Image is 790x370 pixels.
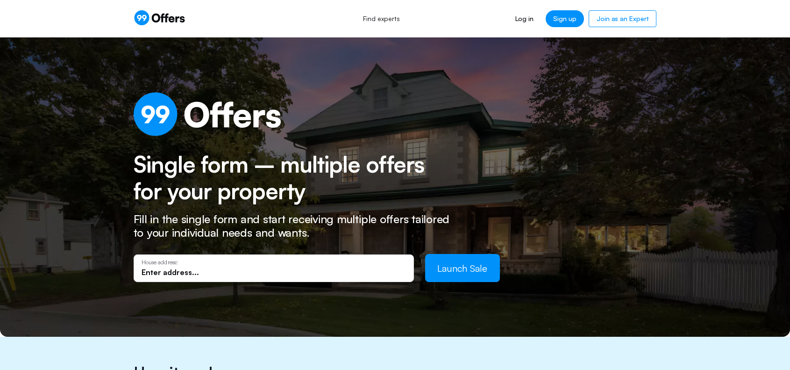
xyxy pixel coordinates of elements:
span: Launch Sale [437,262,487,274]
input: Enter address... [142,267,406,277]
h2: Single form – multiple offers for your property [134,151,444,205]
a: Join as an Expert [589,10,656,27]
a: Find experts [353,8,410,29]
a: Log in [508,10,541,27]
a: Sign up [546,10,584,27]
p: House address: [142,259,406,266]
p: Fill in the single form and start receiving multiple offers tailored to your individual needs and... [134,212,461,239]
button: Launch Sale [425,254,500,282]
